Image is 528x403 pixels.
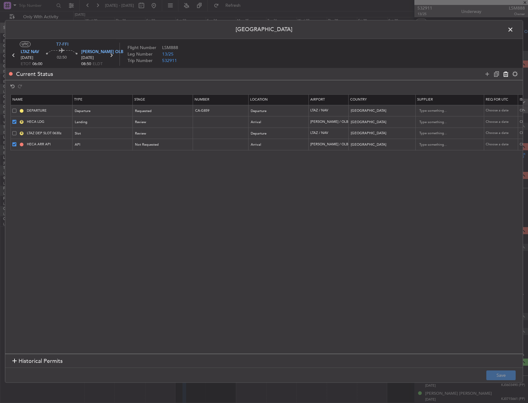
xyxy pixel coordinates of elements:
[419,106,475,116] input: Type something...
[417,97,433,102] span: Supplier
[486,108,518,114] div: Choose a date
[486,97,508,102] span: Req For Utc
[419,118,475,127] input: Type something...
[419,129,475,138] input: Type something...
[486,131,518,136] div: Choose a date
[486,142,518,147] div: Choose a date
[419,140,475,149] input: Type something...
[5,20,523,39] header: [GEOGRAPHIC_DATA]
[486,119,518,125] div: Choose a date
